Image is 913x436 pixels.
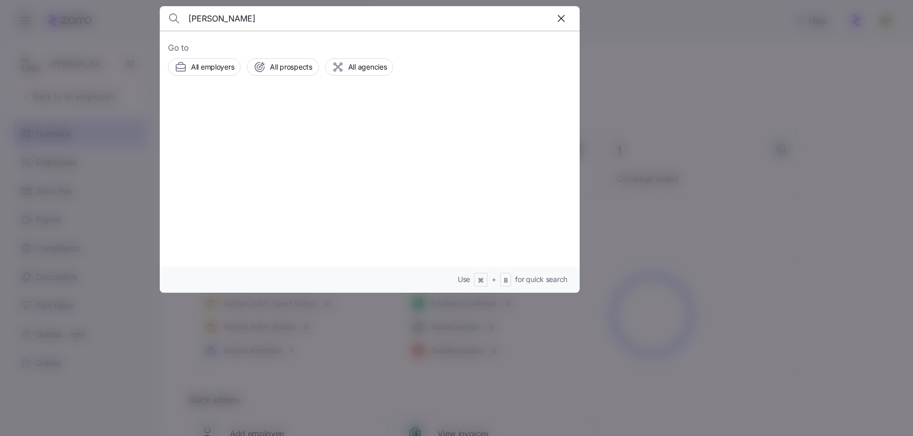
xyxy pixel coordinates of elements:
button: All agencies [325,58,394,76]
span: for quick search [515,274,567,285]
span: All prospects [270,62,312,72]
span: ⌘ [478,276,484,285]
button: All employers [168,58,241,76]
span: + [492,274,496,285]
span: All agencies [348,62,387,72]
span: Go to [168,41,571,54]
span: All employers [191,62,234,72]
span: Use [458,274,470,285]
span: B [504,276,508,285]
button: All prospects [247,58,319,76]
